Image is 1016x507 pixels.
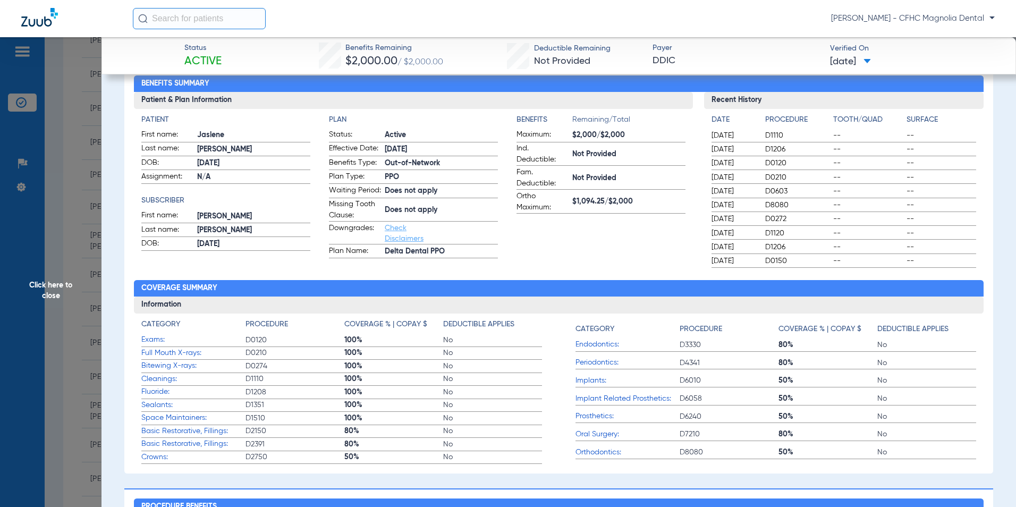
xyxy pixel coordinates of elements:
span: [DATE] [712,200,756,210]
span: -- [907,130,976,141]
span: D3330 [680,340,778,350]
span: Benefits Remaining [345,43,443,54]
span: No [443,400,542,410]
span: [DATE] [385,144,498,155]
span: -- [833,256,903,266]
span: Does not apply [385,205,498,216]
span: [DATE] [712,172,756,183]
span: -- [833,200,903,210]
span: Waiting Period: [329,185,381,198]
span: [DATE] [712,228,756,239]
h2: Benefits Summary [134,75,984,92]
img: Zuub Logo [21,8,58,27]
span: D0272 [765,214,829,224]
app-breakdown-title: Procedure [765,114,829,129]
span: No [877,429,976,440]
span: $2,000/$2,000 [572,130,685,141]
span: -- [833,130,903,141]
h3: Patient & Plan Information [134,92,693,109]
span: D6010 [680,375,778,386]
span: -- [907,200,976,210]
span: D1120 [765,228,829,239]
span: D0210 [245,348,344,358]
span: Downgrades: [329,223,381,244]
span: 80% [344,439,443,450]
iframe: Chat Widget [963,456,1016,507]
h4: Patient [141,114,310,125]
span: 100% [344,361,443,371]
span: Delta Dental PPO [385,246,498,257]
span: Status [184,43,222,54]
span: -- [907,158,976,168]
span: Last name: [141,224,193,237]
h4: Deductible Applies [877,324,949,335]
h2: Coverage Summary [134,280,984,297]
span: -- [907,228,976,239]
span: No [443,413,542,424]
span: [DATE] [712,158,756,168]
span: D0603 [765,186,829,197]
span: $2,000.00 [345,56,397,67]
span: D1206 [765,242,829,252]
span: Not Provided [534,56,590,66]
span: [DATE] [197,158,310,169]
span: DOB: [141,238,193,251]
span: 50% [344,452,443,462]
span: Verified On [830,43,998,54]
span: Jaslene [197,130,310,141]
span: 100% [344,374,443,384]
span: No [443,452,542,462]
span: [PERSON_NAME] [197,225,310,236]
span: / $2,000.00 [397,58,443,66]
span: 100% [344,335,443,345]
app-breakdown-title: Coverage % | Copay $ [778,319,877,339]
h4: Subscriber [141,195,310,206]
span: Fam. Deductible: [517,167,569,189]
span: D4341 [680,358,778,368]
span: D1208 [245,387,344,398]
span: Prosthetics: [575,411,680,422]
span: Space Maintainers: [141,412,245,424]
span: D1110 [245,374,344,384]
span: Cleanings: [141,374,245,385]
app-breakdown-title: Deductible Applies [877,319,976,339]
h4: Procedure [245,319,288,330]
span: D1206 [765,144,829,155]
span: Ind. Deductible: [517,143,569,165]
span: D6240 [680,411,778,422]
span: D0274 [245,361,344,371]
span: [DATE] [712,130,756,141]
span: D0150 [765,256,829,266]
span: -- [907,214,976,224]
span: Oral Surgery: [575,429,680,440]
span: -- [833,214,903,224]
span: [DATE] [712,186,756,197]
h4: Surface [907,114,976,125]
span: D2150 [245,426,344,436]
span: 80% [778,340,877,350]
span: -- [833,158,903,168]
a: Check Disclaimers [385,224,424,242]
span: -- [833,144,903,155]
span: -- [833,172,903,183]
h4: Procedure [765,114,829,125]
span: 80% [344,426,443,436]
span: [PERSON_NAME] - CFHC Magnolia Dental [831,13,995,24]
span: No [877,411,976,422]
span: 100% [344,413,443,424]
h4: Category [141,319,180,330]
span: No [443,361,542,371]
span: DDIC [653,54,821,67]
span: No [877,447,976,458]
span: -- [907,186,976,197]
h4: Coverage % | Copay $ [778,324,861,335]
span: Orthodontics: [575,447,680,458]
span: [PERSON_NAME] [197,211,310,222]
app-breakdown-title: Coverage % | Copay $ [344,319,443,334]
input: Search for patients [133,8,266,29]
span: Fluoride: [141,386,245,398]
span: $1,094.25/$2,000 [572,196,685,207]
span: [DATE] [712,242,756,252]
